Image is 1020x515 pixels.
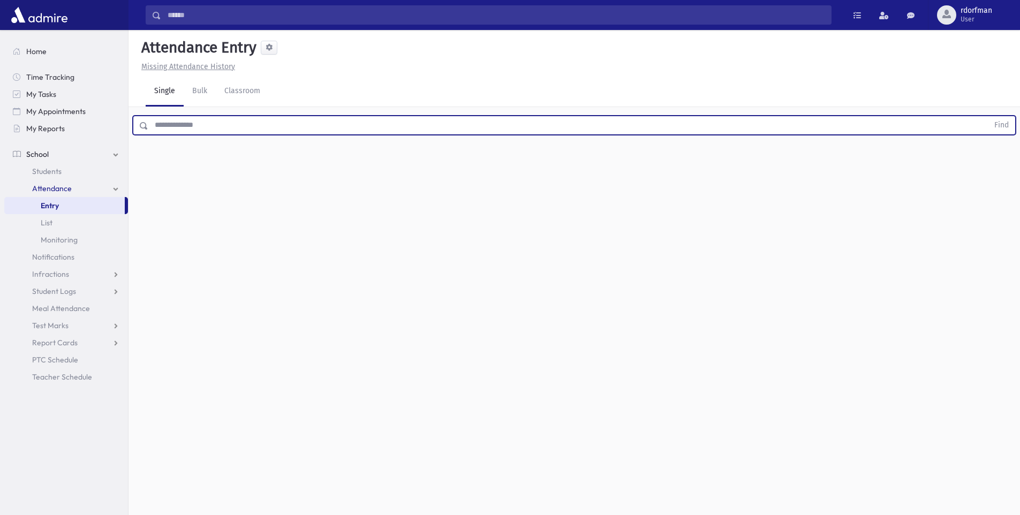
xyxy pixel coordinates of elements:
span: Meal Attendance [32,304,90,313]
a: School [4,146,128,163]
a: Teacher Schedule [4,368,128,385]
span: Home [26,47,47,56]
span: Attendance [32,184,72,193]
span: List [41,218,52,228]
span: Notifications [32,252,74,262]
a: My Tasks [4,86,128,103]
a: Home [4,43,128,60]
span: Entry [41,201,59,210]
span: Students [32,166,62,176]
a: Student Logs [4,283,128,300]
a: List [4,214,128,231]
a: Report Cards [4,334,128,351]
img: AdmirePro [9,4,70,26]
span: Report Cards [32,338,78,347]
u: Missing Attendance History [141,62,235,71]
span: PTC Schedule [32,355,78,365]
button: Find [988,116,1015,134]
a: My Reports [4,120,128,137]
a: Notifications [4,248,128,266]
a: Attendance [4,180,128,197]
span: Time Tracking [26,72,74,82]
input: Search [161,5,831,25]
span: Teacher Schedule [32,372,92,382]
a: Meal Attendance [4,300,128,317]
h5: Attendance Entry [137,39,256,57]
a: Entry [4,197,125,214]
a: Classroom [216,77,269,107]
span: Student Logs [32,286,76,296]
span: School [26,149,49,159]
span: Test Marks [32,321,69,330]
span: My Reports [26,124,65,133]
a: Monitoring [4,231,128,248]
span: Infractions [32,269,69,279]
span: Monitoring [41,235,78,245]
span: My Appointments [26,107,86,116]
a: Test Marks [4,317,128,334]
span: My Tasks [26,89,56,99]
a: Students [4,163,128,180]
a: Infractions [4,266,128,283]
a: Missing Attendance History [137,62,235,71]
a: PTC Schedule [4,351,128,368]
a: Time Tracking [4,69,128,86]
span: User [961,15,992,24]
a: Single [146,77,184,107]
span: rdorfman [961,6,992,15]
a: My Appointments [4,103,128,120]
a: Bulk [184,77,216,107]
